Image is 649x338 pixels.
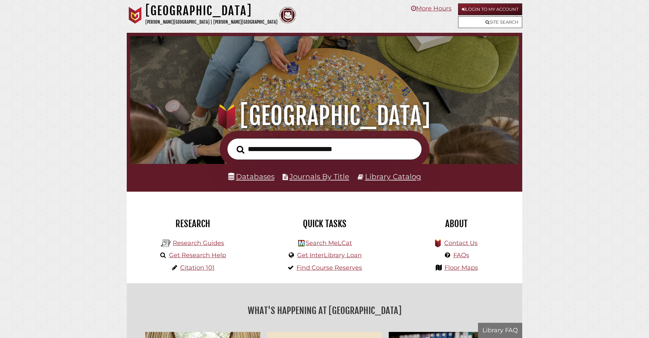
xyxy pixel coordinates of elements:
a: Library Catalog [365,172,421,181]
a: More Hours [411,5,452,12]
a: Contact Us [444,239,478,247]
p: [PERSON_NAME][GEOGRAPHIC_DATA] | [PERSON_NAME][GEOGRAPHIC_DATA] [145,18,278,26]
a: Databases [228,172,274,181]
a: Site Search [458,16,522,28]
img: Hekman Library Logo [298,240,305,246]
h2: What's Happening at [GEOGRAPHIC_DATA] [132,303,517,318]
img: Calvin Theological Seminary [279,7,296,24]
a: Research Guides [173,239,224,247]
a: Find Course Reserves [296,264,362,271]
h2: Research [132,218,254,230]
a: Search MeLCat [306,239,352,247]
a: Journals By Title [289,172,349,181]
a: Get Research Help [169,251,226,259]
a: Citation 101 [180,264,215,271]
a: Floor Maps [444,264,478,271]
i: Search [237,145,244,154]
a: Get InterLibrary Loan [297,251,362,259]
h2: Quick Tasks [264,218,385,230]
h2: About [395,218,517,230]
img: Hekman Library Logo [161,238,171,248]
h1: [GEOGRAPHIC_DATA] [140,101,509,131]
button: Search [233,144,248,156]
h1: [GEOGRAPHIC_DATA] [145,3,278,18]
a: FAQs [453,251,469,259]
img: Calvin University [127,7,144,24]
a: Login to My Account [458,3,522,15]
